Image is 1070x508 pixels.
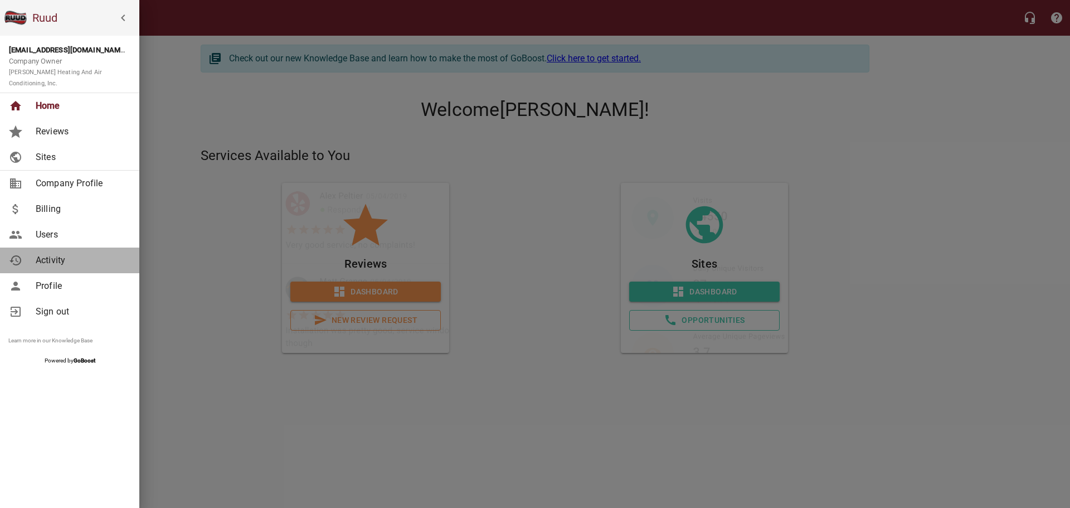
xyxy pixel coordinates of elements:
span: Profile [36,279,126,293]
span: Home [36,99,126,113]
span: Sign out [36,305,126,318]
img: ruud_favicon.png [4,7,27,29]
span: Activity [36,254,126,267]
span: Users [36,228,126,241]
span: Company Profile [36,177,126,190]
strong: GoBoost [74,357,95,364]
strong: [EMAIL_ADDRESS][DOMAIN_NAME] [9,46,127,54]
span: Sites [36,151,126,164]
span: Powered by [45,357,95,364]
small: [PERSON_NAME] Heating And Air Conditioning, Inc. [9,69,102,87]
a: Learn more in our Knowledge Base [8,337,93,343]
span: Reviews [36,125,126,138]
span: Company Owner [9,57,102,87]
h6: Ruud [32,9,135,27]
span: Billing [36,202,126,216]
